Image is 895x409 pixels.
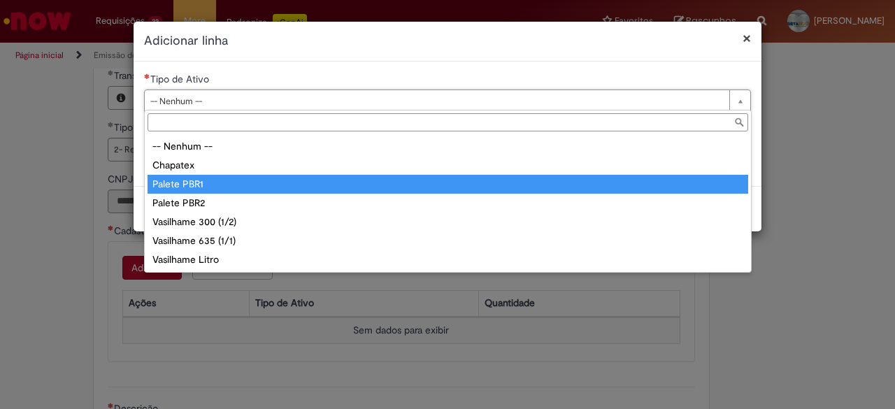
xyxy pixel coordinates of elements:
[148,156,748,175] div: Chapatex
[148,194,748,213] div: Palete PBR2
[148,137,748,156] div: -- Nenhum --
[148,213,748,231] div: Vasilhame 300 (1/2)
[148,231,748,250] div: Vasilhame 635 (1/1)
[148,250,748,269] div: Vasilhame Litro
[148,175,748,194] div: Palete PBR1
[145,134,751,272] ul: Tipo de Ativo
